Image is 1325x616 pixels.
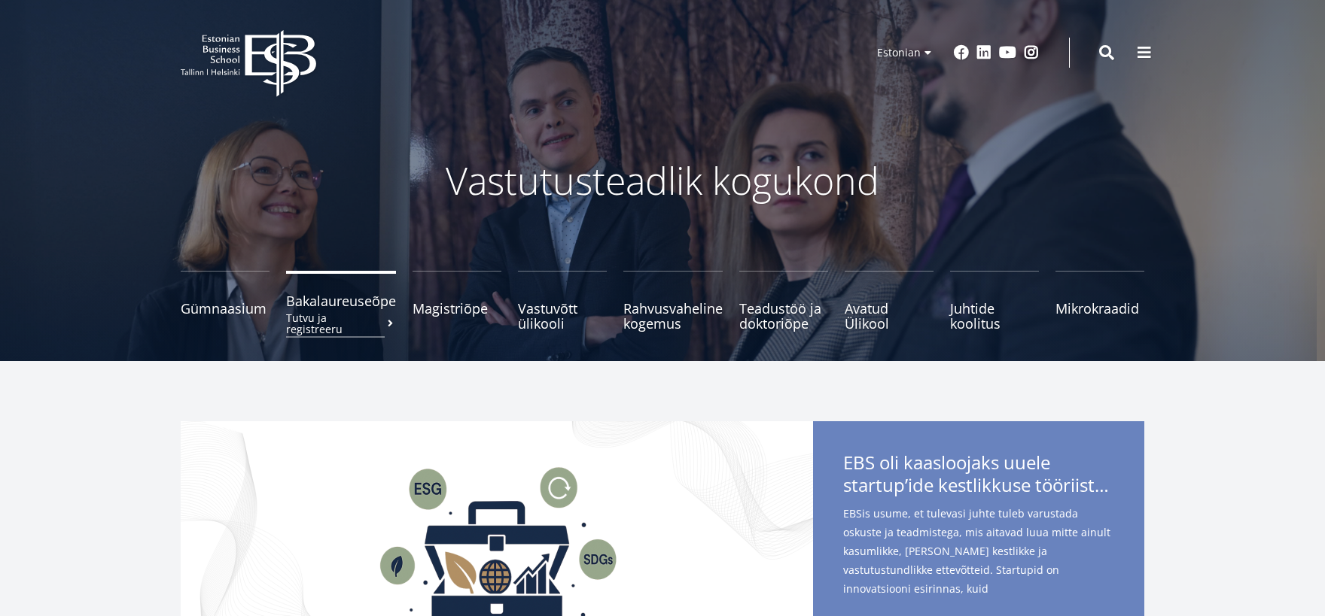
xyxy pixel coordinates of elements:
[623,271,723,331] a: Rahvusvaheline kogemus
[413,301,501,316] span: Magistriõpe
[1055,301,1144,316] span: Mikrokraadid
[623,301,723,331] span: Rahvusvaheline kogemus
[1024,45,1039,60] a: Instagram
[286,271,396,331] a: BakalaureuseõpeTutvu ja registreeru
[413,271,501,331] a: Magistriõpe
[181,271,270,331] a: Gümnaasium
[976,45,991,60] a: Linkedin
[286,293,396,308] span: Bakalaureuseõpe
[999,45,1016,60] a: Youtube
[845,271,934,331] a: Avatud Ülikool
[950,301,1039,331] span: Juhtide koolitus
[739,301,828,331] span: Teadustöö ja doktoriõpe
[954,45,969,60] a: Facebook
[843,474,1114,496] span: startup’ide kestlikkuse tööriistakastile
[739,271,828,331] a: Teadustöö ja doktoriõpe
[950,271,1039,331] a: Juhtide koolitus
[286,312,396,335] small: Tutvu ja registreeru
[181,301,270,316] span: Gümnaasium
[845,301,934,331] span: Avatud Ülikool
[263,158,1062,203] p: Vastutusteadlik kogukond
[518,271,607,331] a: Vastuvõtt ülikooli
[1055,271,1144,331] a: Mikrokraadid
[518,301,607,331] span: Vastuvõtt ülikooli
[843,451,1114,501] span: EBS oli kaasloojaks uuele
